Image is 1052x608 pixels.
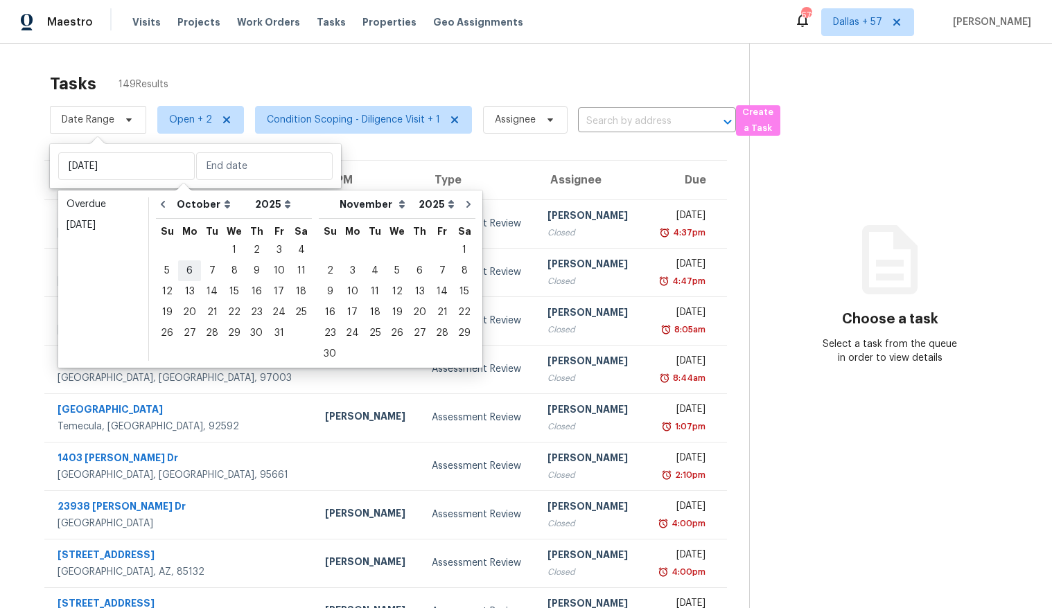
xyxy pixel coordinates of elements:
[177,15,220,29] span: Projects
[62,194,145,360] ul: Date picker shortcuts
[736,105,780,136] button: Create a Task
[364,303,386,322] div: 18
[386,323,408,343] div: Wed Nov 26 2025
[245,303,268,322] div: 23
[408,281,431,302] div: Thu Nov 13 2025
[643,161,727,199] th: Due
[536,161,643,199] th: Assignee
[178,282,201,301] div: 13
[654,354,705,371] div: [DATE]
[290,240,312,260] div: 4
[659,226,670,240] img: Overdue Alarm Icon
[58,451,303,468] div: 1403 [PERSON_NAME] Dr
[408,302,431,323] div: Thu Nov 20 2025
[433,15,523,29] span: Geo Assignments
[319,323,341,343] div: 23
[547,451,632,468] div: [PERSON_NAME]
[245,281,268,302] div: Thu Oct 16 2025
[547,468,632,482] div: Closed
[364,261,386,280] div: 4
[670,371,705,385] div: 8:44am
[364,323,386,343] div: Tue Nov 25 2025
[156,261,178,280] div: 5
[341,303,364,322] div: 17
[245,323,268,343] div: Thu Oct 30 2025
[58,274,303,288] div: [GEOGRAPHIC_DATA], [GEOGRAPHIC_DATA], 30120
[268,281,290,302] div: Fri Oct 17 2025
[152,190,173,218] button: Go to previous month
[669,565,705,579] div: 4:00pm
[408,323,431,343] div: 27
[317,17,346,27] span: Tasks
[453,282,475,301] div: 15
[547,257,632,274] div: [PERSON_NAME]
[290,303,312,322] div: 25
[432,411,526,424] div: Assessment Review
[658,517,669,530] img: Overdue Alarm Icon
[132,15,161,29] span: Visits
[290,281,312,302] div: Sat Oct 18 2025
[364,323,386,343] div: 25
[364,302,386,323] div: Tue Nov 18 2025
[547,305,632,323] div: [PERSON_NAME]
[156,281,178,302] div: Sun Oct 12 2025
[58,402,303,420] div: [GEOGRAPHIC_DATA]
[415,194,458,215] select: Year
[453,303,475,322] div: 22
[431,281,453,302] div: Fri Nov 14 2025
[58,499,303,517] div: 23938 [PERSON_NAME] Dr
[67,197,140,211] div: Overdue
[458,226,471,236] abbr: Saturday
[453,323,475,343] div: 29
[223,240,245,260] div: 1
[547,420,632,433] div: Closed
[250,226,263,236] abbr: Thursday
[58,371,303,385] div: [GEOGRAPHIC_DATA], [GEOGRAPHIC_DATA], 97003
[453,323,475,343] div: Sat Nov 29 2025
[341,260,364,281] div: Mon Nov 03 2025
[431,323,453,343] div: Fri Nov 28 2025
[325,506,410,524] div: [PERSON_NAME]
[386,302,408,323] div: Wed Nov 19 2025
[58,305,303,323] div: [STREET_ADDRESS]
[547,517,632,530] div: Closed
[223,282,245,301] div: 15
[386,281,408,302] div: Wed Nov 12 2025
[432,362,526,376] div: Assessment Review
[362,15,417,29] span: Properties
[58,323,303,337] div: [GEOGRAPHIC_DATA]
[654,451,705,468] div: [DATE]
[245,240,268,260] div: Thu Oct 02 2025
[58,226,303,240] div: [GEOGRAPHIC_DATA]
[201,282,223,301] div: 14
[58,354,303,371] div: [STREET_ADDRESS]
[389,226,405,236] abbr: Wednesday
[408,260,431,281] div: Thu Nov 06 2025
[290,260,312,281] div: Sat Oct 11 2025
[223,240,245,260] div: Wed Oct 01 2025
[50,77,96,91] h2: Tasks
[178,260,201,281] div: Mon Oct 06 2025
[58,420,303,433] div: Temecula, [GEOGRAPHIC_DATA], 92592
[169,113,212,127] span: Open + 2
[547,226,632,240] div: Closed
[661,468,672,482] img: Overdue Alarm Icon
[547,323,632,337] div: Closed
[58,468,303,482] div: [GEOGRAPHIC_DATA], [GEOGRAPHIC_DATA], 95661
[47,15,93,29] span: Maestro
[223,303,245,322] div: 22
[319,281,341,302] div: Sun Nov 09 2025
[432,556,526,570] div: Assessment Review
[453,302,475,323] div: Sat Nov 22 2025
[156,323,178,343] div: Sun Oct 26 2025
[431,303,453,322] div: 21
[290,240,312,260] div: Sat Oct 04 2025
[654,548,705,565] div: [DATE]
[319,323,341,343] div: Sun Nov 23 2025
[178,303,201,322] div: 20
[547,402,632,420] div: [PERSON_NAME]
[453,240,475,260] div: 1
[408,303,431,322] div: 20
[842,312,938,326] h3: Choose a task
[156,323,178,343] div: 26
